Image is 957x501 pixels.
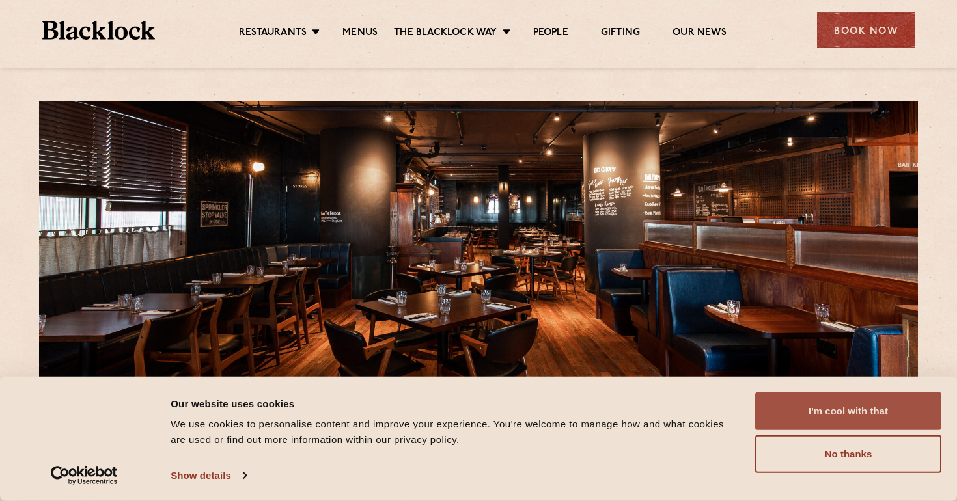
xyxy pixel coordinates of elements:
button: I'm cool with that [755,392,941,430]
a: Our News [673,27,727,41]
a: Restaurants [239,27,307,41]
a: Usercentrics Cookiebot - opens in a new window [27,466,141,485]
button: No thanks [755,435,941,473]
div: Book Now [817,12,915,48]
div: Our website uses cookies [171,396,740,411]
a: Gifting [601,27,640,41]
a: Menus [342,27,378,41]
a: People [533,27,568,41]
a: The Blacklock Way [394,27,497,41]
div: We use cookies to personalise content and improve your experience. You're welcome to manage how a... [171,416,740,448]
img: BL_Textured_Logo-footer-cropped.svg [42,21,155,40]
a: Show details [171,466,246,485]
